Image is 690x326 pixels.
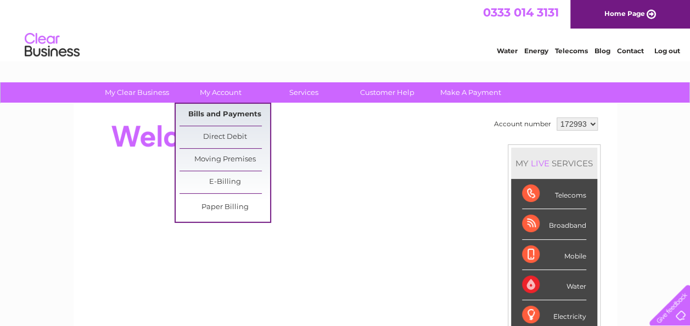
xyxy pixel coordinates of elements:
[522,179,586,209] div: Telecoms
[179,104,270,126] a: Bills and Payments
[24,29,80,62] img: logo.png
[555,47,588,55] a: Telecoms
[497,47,518,55] a: Water
[511,148,597,179] div: MY SERVICES
[175,82,266,103] a: My Account
[342,82,433,103] a: Customer Help
[522,270,586,300] div: Water
[594,47,610,55] a: Blog
[179,196,270,218] a: Paper Billing
[425,82,516,103] a: Make A Payment
[654,47,680,55] a: Log out
[92,82,182,103] a: My Clear Business
[491,115,554,133] td: Account number
[259,82,349,103] a: Services
[483,5,559,19] a: 0333 014 3131
[86,6,605,53] div: Clear Business is a trading name of Verastar Limited (registered in [GEOGRAPHIC_DATA] No. 3667643...
[522,240,586,270] div: Mobile
[179,126,270,148] a: Direct Debit
[529,158,552,168] div: LIVE
[524,47,548,55] a: Energy
[522,209,586,239] div: Broadband
[179,149,270,171] a: Moving Premises
[179,171,270,193] a: E-Billing
[617,47,644,55] a: Contact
